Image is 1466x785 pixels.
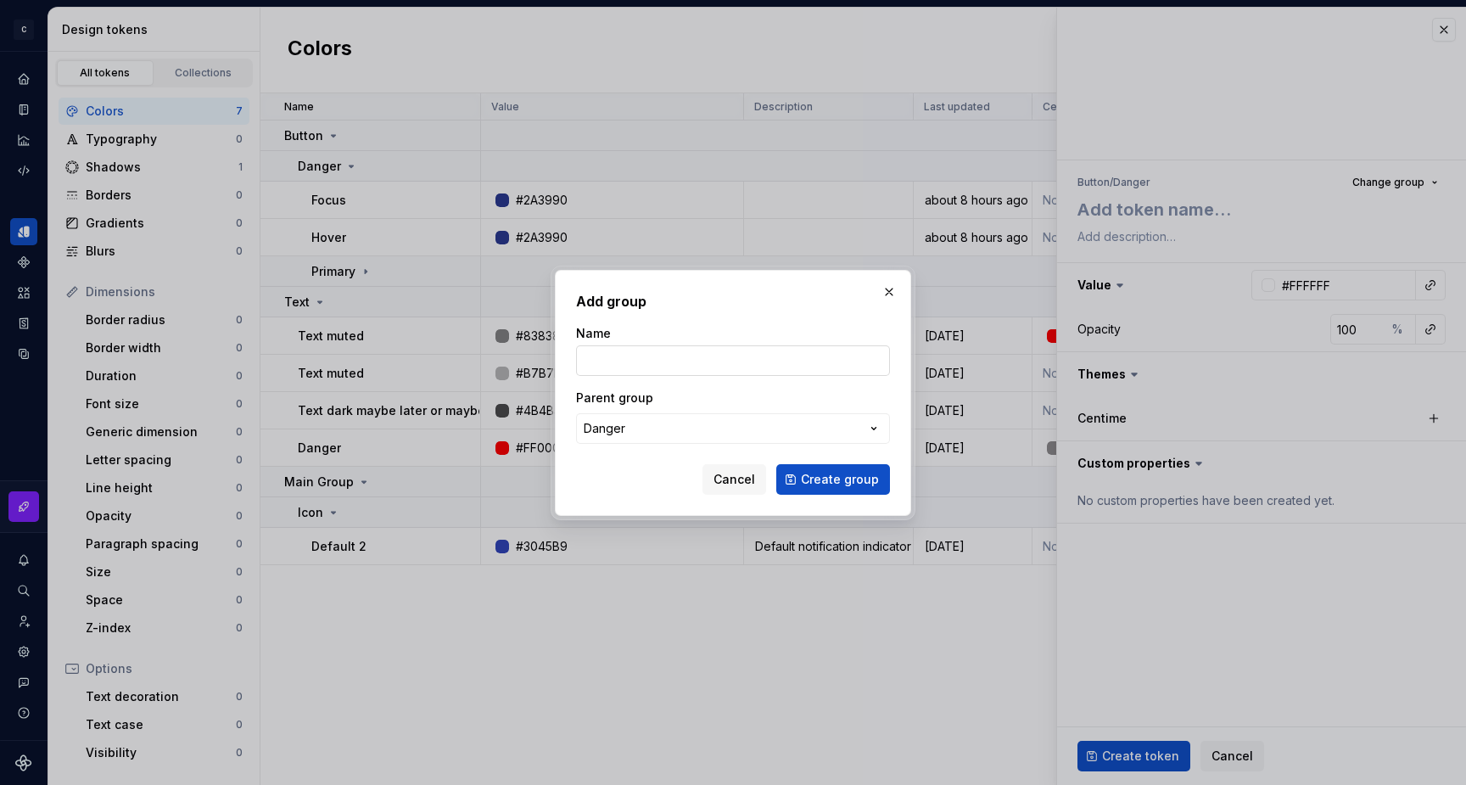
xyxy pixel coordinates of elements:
[776,464,890,495] button: Create group
[576,325,611,342] label: Name
[576,390,653,407] label: Parent group
[576,413,890,444] button: Danger
[576,291,890,311] h2: Add group
[584,420,625,437] div: Danger
[702,464,766,495] button: Cancel
[713,471,755,488] span: Cancel
[801,471,879,488] span: Create group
